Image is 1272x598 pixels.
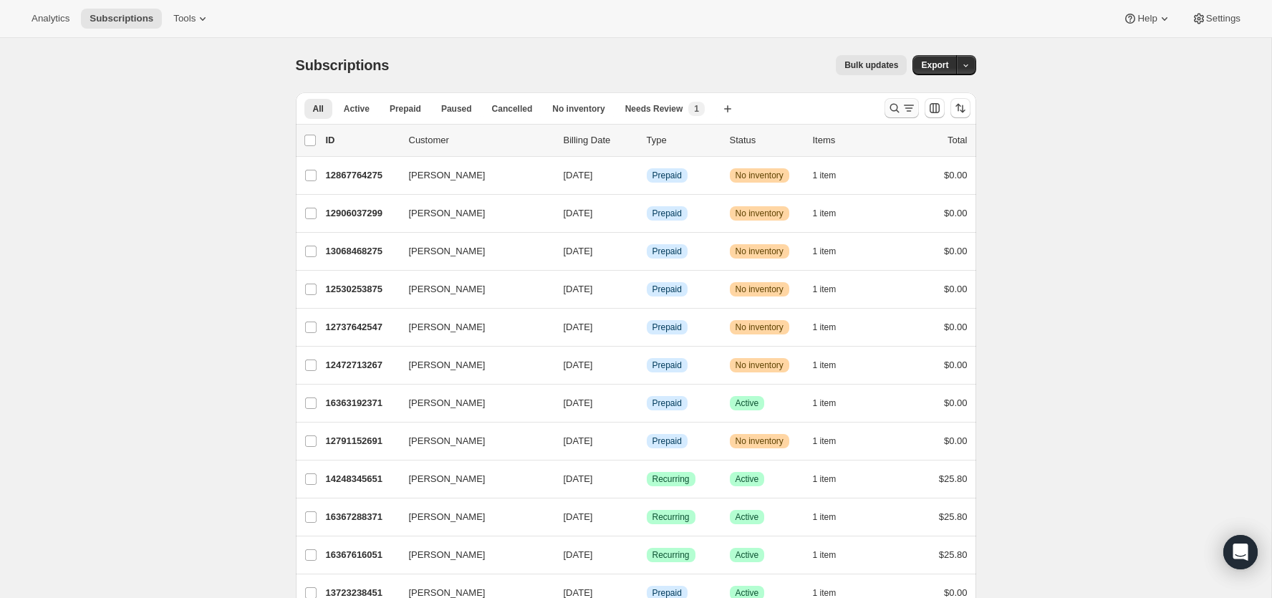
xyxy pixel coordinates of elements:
div: 13068468275[PERSON_NAME][DATE]InfoPrepaidWarningNo inventory1 item$0.00 [326,241,968,261]
span: $0.00 [944,208,968,218]
span: $25.80 [939,511,968,522]
button: 1 item [813,279,852,299]
button: 1 item [813,393,852,413]
button: Bulk updates [836,55,907,75]
button: 1 item [813,507,852,527]
span: 1 item [813,208,837,219]
span: 1 item [813,360,837,371]
span: Paused [441,103,472,115]
span: $0.00 [944,397,968,408]
span: 1 item [813,284,837,295]
p: 12472713267 [326,358,397,372]
p: Customer [409,133,552,148]
span: [DATE] [564,397,593,408]
span: No inventory [736,208,784,219]
p: 12906037299 [326,206,397,221]
button: [PERSON_NAME] [400,202,544,225]
p: 16367616051 [326,548,397,562]
span: Help [1137,13,1157,24]
div: 14248345651[PERSON_NAME][DATE]SuccessRecurringSuccessActive1 item$25.80 [326,469,968,489]
button: Subscriptions [81,9,162,29]
span: [PERSON_NAME] [409,396,486,410]
span: [DATE] [564,511,593,522]
p: ID [326,133,397,148]
button: [PERSON_NAME] [400,240,544,263]
button: [PERSON_NAME] [400,164,544,187]
span: $0.00 [944,587,968,598]
span: Recurring [652,511,690,523]
span: Settings [1206,13,1240,24]
span: $0.00 [944,360,968,370]
div: 16363192371[PERSON_NAME][DATE]InfoPrepaidSuccessActive1 item$0.00 [326,393,968,413]
span: [DATE] [564,208,593,218]
button: [PERSON_NAME] [400,392,544,415]
button: 1 item [813,355,852,375]
span: [PERSON_NAME] [409,320,486,334]
span: Active [344,103,370,115]
p: 12737642547 [326,320,397,334]
button: [PERSON_NAME] [400,468,544,491]
span: [PERSON_NAME] [409,206,486,221]
div: 12791152691[PERSON_NAME][DATE]InfoPrepaidWarningNo inventory1 item$0.00 [326,431,968,451]
span: [DATE] [564,473,593,484]
span: Subscriptions [296,57,390,73]
button: 1 item [813,431,852,451]
div: Items [813,133,885,148]
p: 16363192371 [326,396,397,410]
span: Needs Review [625,103,683,115]
button: Analytics [23,9,78,29]
p: Total [948,133,967,148]
span: $0.00 [944,170,968,180]
span: 1 [694,103,699,115]
div: IDCustomerBilling DateTypeStatusItemsTotal [326,133,968,148]
button: Settings [1183,9,1249,29]
span: All [313,103,324,115]
p: 14248345651 [326,472,397,486]
span: No inventory [736,246,784,257]
span: [PERSON_NAME] [409,434,486,448]
span: Active [736,549,759,561]
p: Billing Date [564,133,635,148]
span: Prepaid [652,246,682,257]
span: Active [736,397,759,409]
p: 12867764275 [326,168,397,183]
span: [PERSON_NAME] [409,472,486,486]
span: Recurring [652,473,690,485]
span: Bulk updates [844,59,898,71]
span: No inventory [736,284,784,295]
span: No inventory [736,170,784,181]
span: Prepaid [652,170,682,181]
span: [DATE] [564,435,593,446]
span: [PERSON_NAME] [409,168,486,183]
span: [PERSON_NAME] [409,358,486,372]
span: [PERSON_NAME] [409,244,486,259]
button: [PERSON_NAME] [400,506,544,529]
span: [PERSON_NAME] [409,548,486,562]
span: 1 item [813,170,837,181]
button: Sort the results [950,98,970,118]
button: 1 item [813,165,852,185]
span: $25.80 [939,549,968,560]
span: $0.00 [944,246,968,256]
button: 1 item [813,317,852,337]
span: Prepaid [652,397,682,409]
span: Active [736,473,759,485]
span: [DATE] [564,549,593,560]
span: No inventory [736,322,784,333]
div: 16367616051[PERSON_NAME][DATE]SuccessRecurringSuccessActive1 item$25.80 [326,545,968,565]
span: No inventory [736,360,784,371]
div: 12906037299[PERSON_NAME][DATE]InfoPrepaidWarningNo inventory1 item$0.00 [326,203,968,223]
button: 1 item [813,469,852,489]
button: [PERSON_NAME] [400,278,544,301]
span: Prepaid [652,284,682,295]
span: Cancelled [492,103,533,115]
span: Recurring [652,549,690,561]
span: [PERSON_NAME] [409,510,486,524]
span: Prepaid [390,103,421,115]
button: [PERSON_NAME] [400,544,544,566]
button: Create new view [716,99,739,119]
button: Tools [165,9,218,29]
button: 1 item [813,203,852,223]
span: 1 item [813,435,837,447]
span: Prepaid [652,208,682,219]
